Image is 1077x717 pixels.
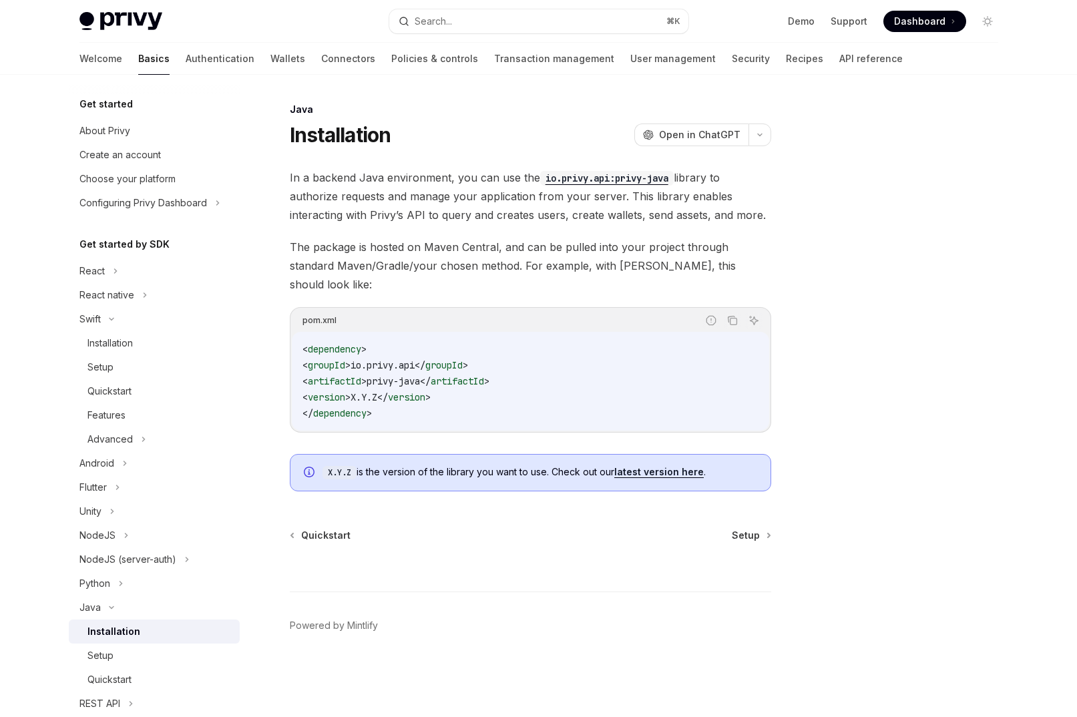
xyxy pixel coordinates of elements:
img: light logo [79,12,162,31]
div: Setup [87,648,114,664]
span: Dashboard [894,15,945,28]
div: NodeJS (server-auth) [79,551,176,567]
div: Installation [87,624,140,640]
a: Setup [732,529,770,542]
span: version [308,391,345,403]
div: Swift [79,311,101,327]
div: Choose your platform [79,171,176,187]
span: > [425,391,431,403]
a: Authentication [186,43,254,75]
a: Powered by Mintlify [290,619,378,632]
button: Android [69,451,240,475]
span: > [463,359,468,371]
a: latest version here [614,466,704,478]
button: React native [69,283,240,307]
span: dependency [313,407,367,419]
a: Choose your platform [69,167,240,191]
a: Installation [69,331,240,355]
span: privy-java [367,375,420,387]
a: API reference [839,43,903,75]
a: User management [630,43,716,75]
span: > [484,375,489,387]
a: Create an account [69,143,240,167]
a: Quickstart [69,379,240,403]
div: About Privy [79,123,130,139]
span: Quickstart [301,529,351,542]
div: pom.xml [302,312,337,329]
button: NodeJS [69,523,240,547]
a: Welcome [79,43,122,75]
a: Security [732,43,770,75]
div: Features [87,407,126,423]
span: artifactId [431,375,484,387]
div: React [79,263,105,279]
button: Ask AI [745,312,763,329]
button: Java [69,595,240,620]
span: < [302,343,308,355]
span: > [361,343,367,355]
div: Create an account [79,147,161,163]
a: Basics [138,43,170,75]
span: ⌘ K [666,16,680,27]
a: Wallets [270,43,305,75]
button: Unity [69,499,240,523]
div: Installation [87,335,133,351]
div: Flutter [79,479,107,495]
span: In a backend Java environment, you can use the library to authorize requests and manage your appl... [290,168,771,224]
span: Open in ChatGPT [659,128,740,142]
a: Setup [69,355,240,379]
button: Toggle dark mode [977,11,998,32]
a: Transaction management [494,43,614,75]
span: < [302,359,308,371]
button: React [69,259,240,283]
span: is the version of the library you want to use. Check out our . [322,465,757,479]
span: io.privy.api [351,359,415,371]
span: groupId [308,359,345,371]
span: </ [420,375,431,387]
span: version [388,391,425,403]
a: Policies & controls [391,43,478,75]
button: Advanced [69,427,240,451]
div: React native [79,287,134,303]
a: Features [69,403,240,427]
button: Report incorrect code [702,312,720,329]
div: Advanced [87,431,133,447]
a: Setup [69,644,240,668]
span: </ [415,359,425,371]
div: Quickstart [87,672,132,688]
h5: Get started [79,96,133,112]
svg: Info [304,467,317,480]
code: io.privy.api:privy-java [540,171,674,186]
button: REST API [69,692,240,716]
a: Demo [788,15,815,28]
div: Setup [87,359,114,375]
div: Quickstart [87,383,132,399]
div: Unity [79,503,101,519]
span: The package is hosted on Maven Central, and can be pulled into your project through standard Mave... [290,238,771,294]
button: Swift [69,307,240,331]
span: </ [377,391,388,403]
a: Recipes [786,43,823,75]
span: Setup [732,529,760,542]
div: Search... [415,13,452,29]
span: </ [302,407,313,419]
a: Installation [69,620,240,644]
button: Search...⌘K [389,9,688,33]
code: X.Y.Z [322,466,357,479]
button: Open in ChatGPT [634,124,748,146]
a: Quickstart [69,668,240,692]
a: Connectors [321,43,375,75]
h5: Get started by SDK [79,236,170,252]
span: < [302,375,308,387]
div: Configuring Privy Dashboard [79,195,207,211]
span: < [302,391,308,403]
span: X.Y.Z [351,391,377,403]
a: Dashboard [883,11,966,32]
button: Flutter [69,475,240,499]
a: io.privy.api:privy-java [540,171,674,184]
span: > [361,375,367,387]
button: Copy the contents from the code block [724,312,741,329]
span: > [345,391,351,403]
a: Quickstart [291,529,351,542]
button: Python [69,571,240,595]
